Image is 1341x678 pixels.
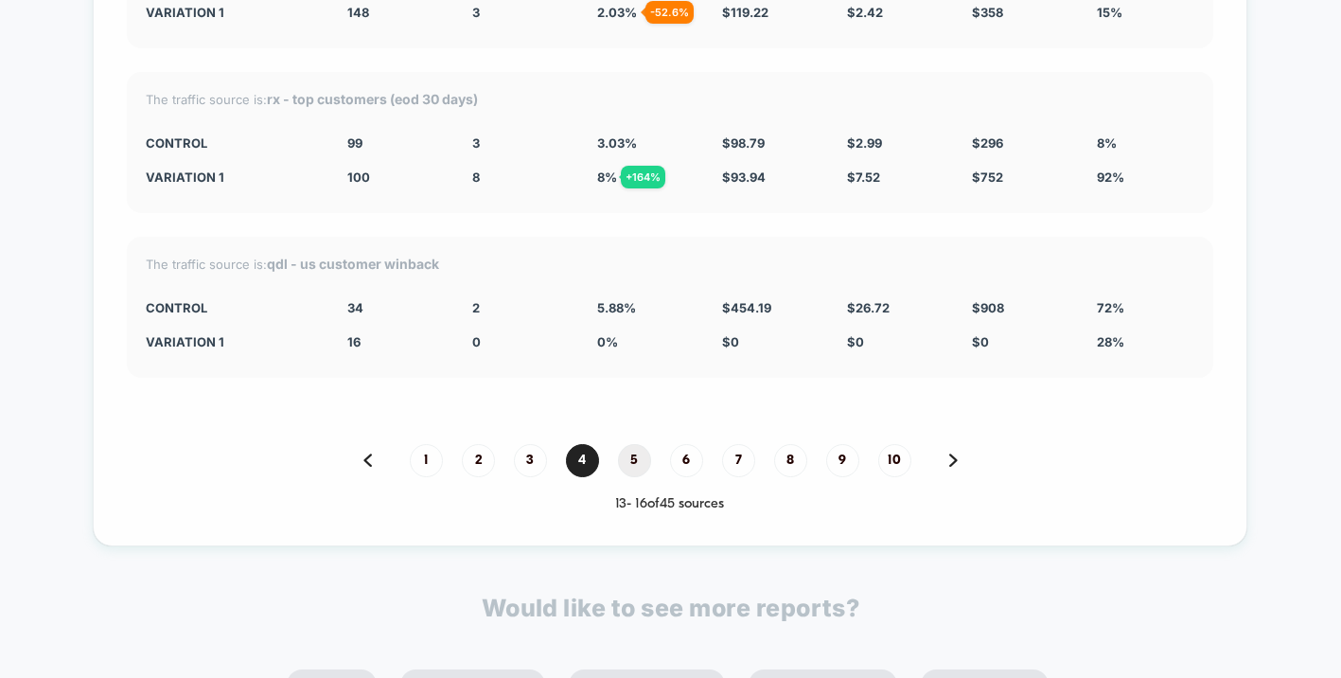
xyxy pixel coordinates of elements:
div: 15% [1097,5,1193,20]
p: Would like to see more reports? [482,594,860,622]
div: 72% [1097,300,1193,315]
span: 1 [410,444,443,477]
span: 3 [514,444,547,477]
span: $ 454.19 [722,300,771,315]
span: $ 0 [847,334,864,349]
div: 8% [1097,135,1193,151]
span: $ 26.72 [847,300,890,315]
span: 99 [347,135,362,151]
div: Variation 1 [146,5,320,20]
div: - 52.6 % [645,1,694,24]
span: 2 [462,444,495,477]
span: 2 [472,300,480,315]
span: 10 [878,444,911,477]
span: $ 358 [972,5,1003,20]
span: 0 [472,334,481,349]
span: 2.03 % [597,5,637,20]
span: $ 0 [722,334,739,349]
strong: qdl - us customer winback [267,256,439,272]
span: $ 98.79 [722,135,765,151]
strong: rx - top customers (eod 30 days) [267,91,478,107]
span: 5.88 % [597,300,636,315]
span: 8 % [597,169,617,185]
img: pagination forward [949,454,958,467]
img: pagination back [363,454,372,467]
span: $ 0 [972,334,989,349]
div: CONTROL [146,300,320,315]
span: $ 752 [972,169,1003,185]
div: + 164 % [621,166,665,188]
span: 3.03 % [597,135,637,151]
span: $ 908 [972,300,1004,315]
div: CONTROL [146,135,320,151]
div: Variation 1 [146,169,320,185]
span: 34 [347,300,363,315]
span: 148 [347,5,369,20]
span: $ 119.22 [722,5,768,20]
span: $ 7.52 [847,169,880,185]
span: 8 [774,444,807,477]
span: 9 [826,444,859,477]
span: $ 2.99 [847,135,882,151]
span: 3 [472,135,480,151]
div: 92% [1097,169,1193,185]
span: 16 [347,334,361,349]
span: 4 [566,444,599,477]
span: 100 [347,169,370,185]
span: 6 [670,444,703,477]
div: The traffic source is: [146,91,1194,107]
div: Variation 1 [146,334,320,349]
span: $ 93.94 [722,169,766,185]
span: 0 % [597,334,618,349]
span: 8 [472,169,480,185]
span: 5 [618,444,651,477]
span: $ 296 [972,135,1003,151]
div: 13 - 16 of 45 sources [127,496,1213,512]
span: 3 [472,5,480,20]
span: 7 [722,444,755,477]
div: The traffic source is: [146,256,1194,272]
div: 28% [1097,334,1193,349]
span: $ 2.42 [847,5,883,20]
